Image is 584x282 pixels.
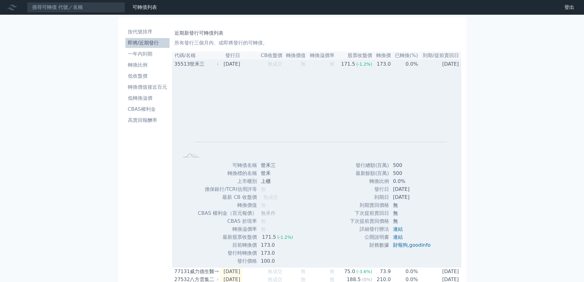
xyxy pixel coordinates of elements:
[220,268,243,276] td: [DATE]
[389,209,436,217] td: 無
[391,60,418,68] td: 0.0%
[125,117,170,124] li: 高賣回報酬率
[125,93,170,103] a: 低轉換溢價
[261,186,266,192] span: 無
[261,226,266,232] span: 無
[197,225,257,233] td: 轉換溢價率
[418,268,461,276] td: [DATE]
[257,161,298,169] td: 世禾三
[197,241,257,249] td: 目前轉換價
[174,39,459,47] p: 所有發行三個月內、或即將發行的可轉債。
[125,72,170,80] li: 低收盤價
[409,242,431,248] a: goodinfo
[418,60,461,68] td: [DATE]
[393,226,403,232] a: 連結
[125,28,170,36] li: 按代號排序
[125,27,170,37] a: 按代號排序
[125,71,170,81] a: 低收盤價
[389,241,436,249] td: ,
[125,61,170,69] li: 轉換比例
[174,268,188,275] div: 77131
[389,169,436,177] td: 500
[125,83,170,91] li: 轉換價值接近百元
[393,234,403,240] a: 連結
[356,269,372,274] span: (-3.6%)
[393,242,408,248] a: 財報狗
[261,218,266,224] span: 無
[349,177,389,185] td: 轉換比例
[261,210,276,216] span: 無承作
[349,233,389,241] td: 公開說明書
[349,161,389,169] td: 發行總額(百萬)
[197,257,257,265] td: 發行價格
[242,52,282,60] th: CB收盤價
[301,268,306,274] span: 無
[257,257,298,265] td: 100.0
[349,209,389,217] td: 下次提前賣回日
[125,104,170,114] a: CBAS權利金
[189,78,447,151] g: Chart
[257,177,298,185] td: 上櫃
[172,52,220,60] th: 代碼/名稱
[125,115,170,125] a: 高賣回報酬率
[257,241,298,249] td: 173.0
[263,194,278,200] span: 無成交
[349,241,389,249] td: 財務數據
[372,268,391,276] td: 73.9
[125,50,170,58] li: 一年內到期
[391,268,418,276] td: 0.0%
[261,202,266,208] span: 無
[197,249,257,257] td: 發行時轉換價
[349,225,389,233] td: 詳細發行辦法
[349,217,389,225] td: 下次提前賣回價格
[125,82,170,92] a: 轉換價值接近百元
[220,60,243,68] td: [DATE]
[389,193,436,201] td: [DATE]
[335,52,372,60] th: 股票收盤價
[330,268,334,274] span: 無
[197,217,257,225] td: CBAS 折現率
[349,193,389,201] td: 到期日
[197,233,257,241] td: 最新股票收盤價
[349,185,389,193] td: 發行日
[349,169,389,177] td: 最新餘額(百萬)
[349,201,389,209] td: 到期賣回價格
[301,61,306,67] span: 無
[559,2,579,12] a: 登出
[190,268,218,275] div: 威力德生醫一
[277,235,293,240] span: (-1.2%)
[372,52,391,60] th: 轉換價
[306,52,334,60] th: 轉換溢價率
[418,52,461,60] th: 到期/提前賣回日
[389,185,436,193] td: [DATE]
[257,169,298,177] td: 世禾
[197,161,257,169] td: 可轉債名稱
[27,2,125,13] input: 搜尋可轉債 代號／名稱
[197,177,257,185] td: 上市櫃別
[197,209,257,217] td: CBAS 權利金（百元報價）
[389,201,436,209] td: 無
[362,277,372,282] span: (0%)
[389,217,436,225] td: 無
[197,169,257,177] td: 轉換標的名稱
[257,249,298,257] td: 173.0
[391,52,418,60] th: 已轉換(%)
[197,185,257,193] td: 擔保銀行/TCRI信用評等
[389,161,436,169] td: 500
[125,39,170,47] li: 即將/近期發行
[283,52,306,60] th: 轉換價值
[330,61,334,67] span: 無
[125,38,170,48] a: 即將/近期發行
[174,29,459,37] h1: 近期新發行可轉債列表
[125,49,170,59] a: 一年內到期
[261,234,277,241] div: 171.5
[372,60,391,68] td: 173.0
[132,4,157,10] a: 可轉債列表
[125,60,170,70] a: 轉換比例
[125,106,170,113] li: CBAS權利金
[389,177,436,185] td: 0.0%
[340,60,357,68] div: 171.5
[174,60,188,68] div: 35513
[356,62,372,67] span: (-1.2%)
[220,52,243,60] th: 發行日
